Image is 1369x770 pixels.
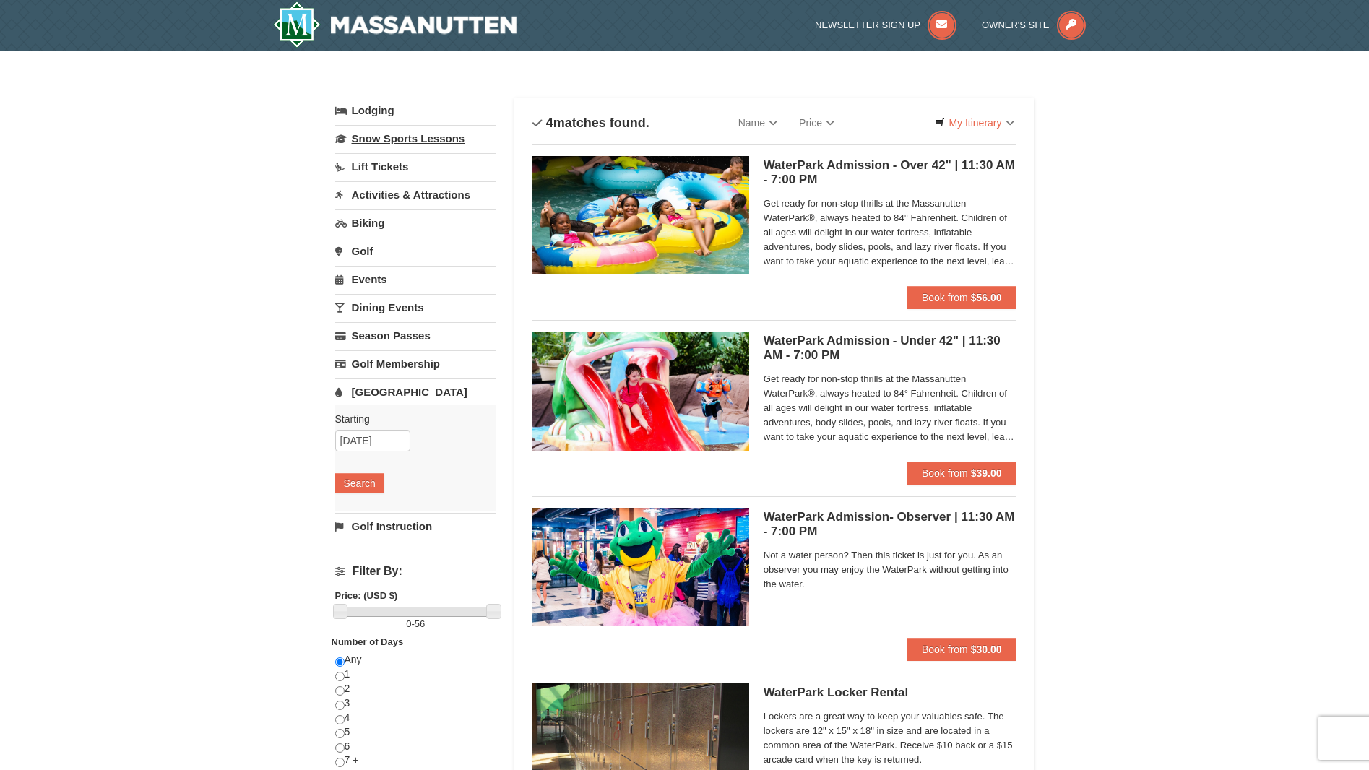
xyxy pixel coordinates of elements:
a: Owner's Site [982,20,1086,30]
a: Golf [335,238,496,264]
span: 56 [415,618,425,629]
img: Massanutten Resort Logo [273,1,517,48]
strong: Number of Days [332,636,404,647]
span: Get ready for non-stop thrills at the Massanutten WaterPark®, always heated to 84° Fahrenheit. Ch... [764,196,1016,269]
h5: WaterPark Locker Rental [764,685,1016,700]
a: Season Passes [335,322,496,349]
span: Newsletter Sign Up [815,20,920,30]
label: - [335,617,496,631]
h5: WaterPark Admission - Over 42" | 11:30 AM - 7:00 PM [764,158,1016,187]
button: Search [335,473,384,493]
strong: $56.00 [971,292,1002,303]
strong: $30.00 [971,644,1002,655]
img: 6619917-1587-675fdf84.jpg [532,508,749,626]
span: Lockers are a great way to keep your valuables safe. The lockers are 12" x 15" x 18" in size and ... [764,709,1016,767]
span: Owner's Site [982,20,1050,30]
h4: Filter By: [335,565,496,578]
button: Book from $30.00 [907,638,1016,661]
span: Book from [922,644,968,655]
button: Book from $39.00 [907,462,1016,485]
a: Snow Sports Lessons [335,125,496,152]
a: Lift Tickets [335,153,496,180]
span: Not a water person? Then this ticket is just for you. As an observer you may enjoy the WaterPark ... [764,548,1016,592]
label: Starting [335,412,485,426]
a: Golf Membership [335,350,496,377]
a: Massanutten Resort [273,1,517,48]
h5: WaterPark Admission- Observer | 11:30 AM - 7:00 PM [764,510,1016,539]
a: Price [788,108,845,137]
img: 6619917-1570-0b90b492.jpg [532,332,749,450]
img: 6619917-1560-394ba125.jpg [532,156,749,274]
button: Book from $56.00 [907,286,1016,309]
a: Events [335,266,496,293]
a: Activities & Attractions [335,181,496,208]
a: Newsletter Sign Up [815,20,956,30]
span: Book from [922,292,968,303]
a: Lodging [335,98,496,124]
a: Name [727,108,788,137]
a: [GEOGRAPHIC_DATA] [335,378,496,405]
strong: $39.00 [971,467,1002,479]
a: Biking [335,209,496,236]
h4: matches found. [532,116,649,130]
a: Golf Instruction [335,513,496,540]
span: Get ready for non-stop thrills at the Massanutten WaterPark®, always heated to 84° Fahrenheit. Ch... [764,372,1016,444]
strong: Price: (USD $) [335,590,398,601]
h5: WaterPark Admission - Under 42" | 11:30 AM - 7:00 PM [764,334,1016,363]
span: Book from [922,467,968,479]
a: My Itinerary [925,112,1023,134]
a: Dining Events [335,294,496,321]
span: 4 [546,116,553,130]
span: 0 [406,618,411,629]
